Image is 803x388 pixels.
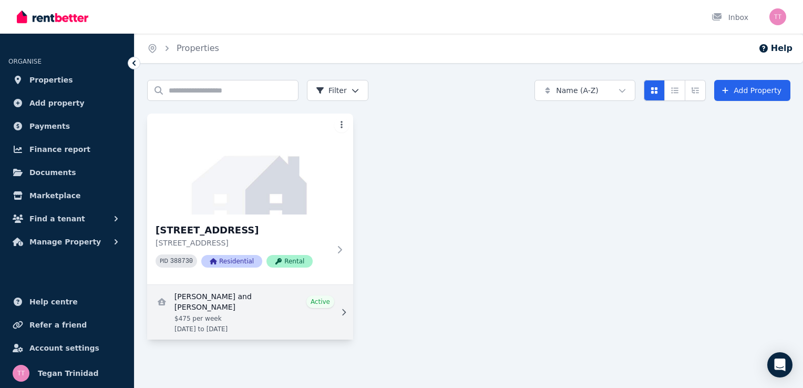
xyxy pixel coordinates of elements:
span: Tegan Trinidad [38,367,98,380]
a: Documents [8,162,126,183]
a: Finance report [8,139,126,160]
img: Tegan Trinidad [769,8,786,25]
button: Name (A-Z) [534,80,635,101]
p: [STREET_ADDRESS] [156,238,330,248]
span: Account settings [29,342,99,354]
div: View options [644,80,706,101]
img: Tegan Trinidad [13,365,29,382]
a: Marketplace [8,185,126,206]
button: Filter [307,80,368,101]
button: Find a tenant [8,208,126,229]
a: Add property [8,93,126,114]
div: Inbox [712,12,748,23]
h3: [STREET_ADDRESS] [156,223,330,238]
span: Payments [29,120,70,132]
span: Filter [316,85,347,96]
img: RentBetter [17,9,88,25]
a: Properties [8,69,126,90]
nav: Breadcrumb [135,34,232,63]
div: Open Intercom Messenger [767,352,792,377]
span: Marketplace [29,189,80,202]
span: Add property [29,97,85,109]
a: 11/69 Safety Bay Rd, Shoalwater[STREET_ADDRESS][STREET_ADDRESS]PID 388730ResidentialRental [147,114,353,284]
span: Documents [29,166,76,179]
button: Manage Property [8,231,126,252]
button: Compact list view [664,80,685,101]
span: Manage Property [29,236,101,248]
a: Add Property [714,80,790,101]
small: PID [160,258,168,264]
button: More options [334,118,349,132]
a: Properties [177,43,219,53]
code: 388730 [170,258,193,265]
a: Refer a friend [8,314,126,335]
span: Properties [29,74,73,86]
img: 11/69 Safety Bay Rd, Shoalwater [147,114,353,215]
button: Expanded list view [685,80,706,101]
span: Refer a friend [29,319,87,331]
span: Name (A-Z) [556,85,599,96]
a: Account settings [8,338,126,359]
span: Finance report [29,143,90,156]
span: Find a tenant [29,212,85,225]
button: Help [758,42,792,55]
span: Help centre [29,295,78,308]
button: Card view [644,80,665,101]
span: ORGANISE [8,58,42,65]
a: Payments [8,116,126,137]
a: View details for Jeorgia Evans and Tayler Guy [147,285,353,340]
span: Rental [266,255,313,268]
a: Help centre [8,291,126,312]
span: Residential [201,255,262,268]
